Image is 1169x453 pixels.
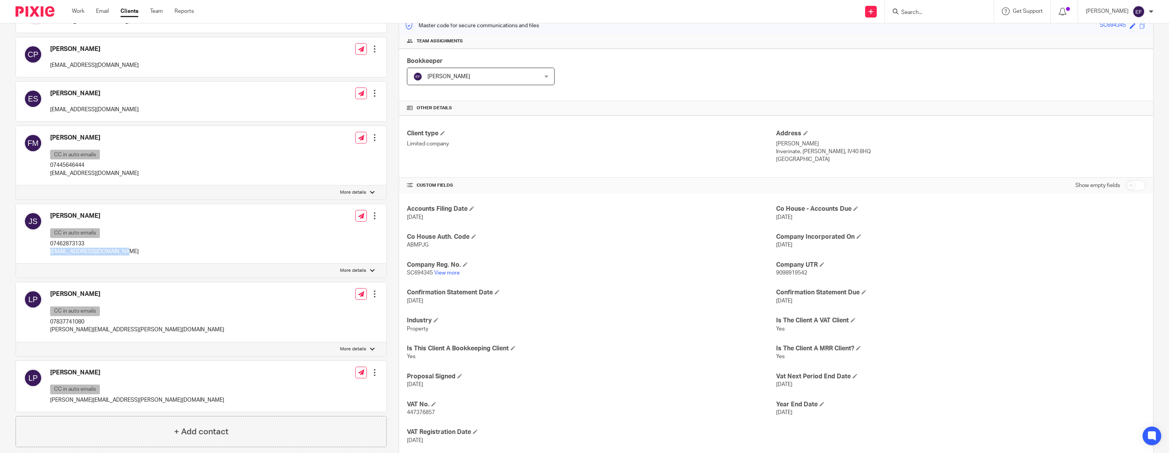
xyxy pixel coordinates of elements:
span: Yes [407,354,415,359]
h4: Is This Client A Bookkeeping Client [407,345,776,353]
label: Show empty fields [1075,182,1120,189]
p: Inverinate, [PERSON_NAME], IV40 8HQ [776,148,1145,156]
h4: Co House Auth. Code [407,233,776,241]
a: Email [96,7,109,15]
a: Work [72,7,84,15]
h4: Is The Client A VAT Client [776,317,1145,325]
p: [PERSON_NAME] [776,140,1145,148]
span: Get Support [1013,9,1043,14]
span: Yes [776,354,785,359]
div: SC694345 [1100,21,1126,30]
h4: [PERSON_NAME] [50,89,139,98]
span: [DATE] [776,242,792,248]
p: CC in auto emails [50,228,100,238]
img: Pixie [16,6,54,17]
a: Reports [174,7,194,15]
p: 07445646444 [50,161,139,169]
span: [DATE] [776,382,792,387]
img: svg%3E [1132,5,1145,18]
span: [DATE] [776,215,792,220]
h4: + Add contact [174,426,229,438]
h4: Address [776,129,1145,138]
a: Team [150,7,163,15]
p: Master code for secure communications and files [405,22,539,30]
span: [DATE] [407,215,423,220]
p: [EMAIL_ADDRESS][DOMAIN_NAME] [50,248,139,255]
span: Property [407,326,428,332]
span: [DATE] [776,298,792,304]
span: SC694345 [407,270,433,276]
h4: Company UTR [776,261,1145,269]
img: svg%3E [24,45,42,64]
p: Limited company [407,140,776,148]
span: Team assignments [417,38,463,44]
h4: CUSTOM FIELDS [407,182,776,189]
span: [DATE] [407,382,423,387]
input: Search [900,9,970,16]
p: [PERSON_NAME][EMAIL_ADDRESS][PERSON_NAME][DOMAIN_NAME] [50,326,224,334]
p: CC in auto emails [50,385,100,394]
p: [EMAIL_ADDRESS][DOMAIN_NAME] [50,170,139,177]
p: [EMAIL_ADDRESS][DOMAIN_NAME] [50,61,139,69]
span: [DATE] [407,298,423,304]
h4: Company Reg. No. [407,261,776,269]
p: 07462873133 [50,240,139,248]
h4: Proposal Signed [407,373,776,381]
h4: Accounts Filing Date [407,205,776,213]
span: [DATE] [407,438,423,443]
img: svg%3E [24,212,42,231]
a: Clients [120,7,138,15]
p: More details [340,346,366,352]
p: More details [340,189,366,196]
h4: Client type [407,129,776,138]
span: 9098919542 [776,270,807,276]
p: [PERSON_NAME] [1086,7,1129,15]
h4: Industry [407,317,776,325]
p: CC in auto emails [50,150,100,159]
h4: [PERSON_NAME] [50,45,139,53]
h4: VAT No. [407,401,776,409]
span: Other details [417,105,452,111]
h4: [PERSON_NAME] [50,369,224,377]
h4: Confirmation Statement Date [407,289,776,297]
h4: Vat Next Period End Date [776,373,1145,381]
h4: [PERSON_NAME] [50,290,224,298]
h4: Company Incorporated On [776,233,1145,241]
img: svg%3E [24,369,42,387]
span: ABMPJG [407,242,429,248]
p: [PERSON_NAME][EMAIL_ADDRESS][PERSON_NAME][DOMAIN_NAME] [50,396,224,404]
h4: [PERSON_NAME] [50,212,139,220]
h4: Confirmation Statement Due [776,289,1145,297]
span: Yes [776,326,785,332]
span: 447376857 [407,410,435,415]
p: [EMAIL_ADDRESS][DOMAIN_NAME] [50,106,139,114]
h4: Year End Date [776,401,1145,409]
h4: [PERSON_NAME] [50,134,139,142]
h4: Is The Client A MRR Client? [776,345,1145,353]
span: [DATE] [776,410,792,415]
a: View more [434,270,460,276]
p: More details [340,268,366,274]
p: [GEOGRAPHIC_DATA] [776,156,1145,163]
img: svg%3E [413,72,422,81]
img: svg%3E [24,290,42,309]
p: CC in auto emails [50,306,100,316]
h4: VAT Registration Date [407,428,776,436]
img: svg%3E [24,89,42,108]
h4: Co House - Accounts Due [776,205,1145,213]
span: [PERSON_NAME] [427,74,470,79]
span: Bookkeeper [407,58,443,64]
img: svg%3E [24,134,42,152]
p: 07837741080 [50,318,224,326]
